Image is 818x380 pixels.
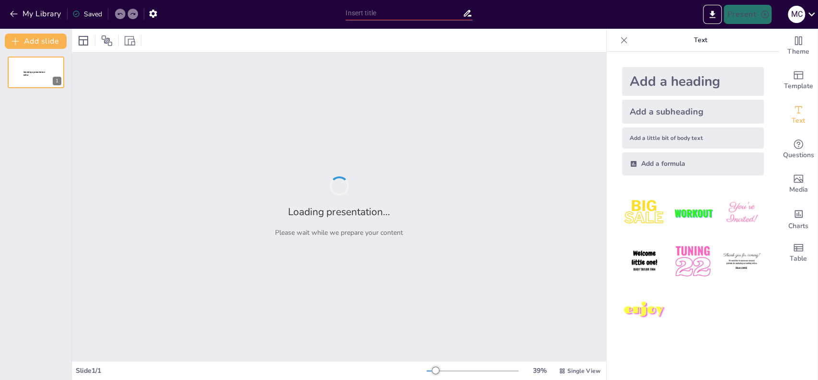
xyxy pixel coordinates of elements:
[632,29,770,52] p: Text
[779,98,818,132] div: Add text boxes
[779,29,818,63] div: Change the overall theme
[622,67,764,96] div: Add a heading
[5,34,67,49] button: Add slide
[779,236,818,270] div: Add a table
[719,191,764,235] img: 3.jpeg
[787,46,809,57] span: Theme
[779,132,818,167] div: Get real-time input from your audience
[788,221,808,231] span: Charts
[622,191,667,235] img: 1.jpeg
[622,127,764,149] div: Add a little bit of body text
[622,239,667,284] img: 4.jpeg
[784,81,813,92] span: Template
[622,100,764,124] div: Add a subheading
[288,205,390,219] h2: Loading presentation...
[703,5,722,24] button: Export to PowerPoint
[783,150,814,161] span: Questions
[76,33,91,48] div: Layout
[788,5,805,24] button: M C
[528,366,551,375] div: 39 %
[23,71,45,76] span: Sendsteps presentation editor
[792,115,805,126] span: Text
[275,228,403,237] p: Please wait while we prepare your content
[567,367,600,375] span: Single View
[790,253,807,264] span: Table
[7,6,65,22] button: My Library
[346,6,462,20] input: Insert title
[101,35,113,46] span: Position
[724,5,772,24] button: Present
[76,366,426,375] div: Slide 1 / 1
[670,239,715,284] img: 5.jpeg
[670,191,715,235] img: 2.jpeg
[779,167,818,201] div: Add images, graphics, shapes or video
[8,57,64,88] div: 1
[779,63,818,98] div: Add ready made slides
[622,288,667,333] img: 7.jpeg
[779,201,818,236] div: Add charts and graphs
[72,10,102,19] div: Saved
[719,239,764,284] img: 6.jpeg
[53,77,61,85] div: 1
[789,184,808,195] span: Media
[622,152,764,175] div: Add a formula
[788,6,805,23] div: M C
[123,33,137,48] div: Resize presentation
